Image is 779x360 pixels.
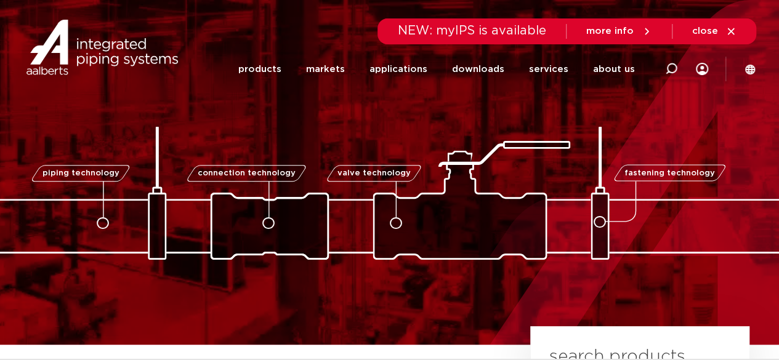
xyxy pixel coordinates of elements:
[692,26,737,37] a: close
[624,169,715,177] font: fastening technology
[197,169,295,177] font: connection technology
[238,65,281,74] font: products
[592,65,634,74] font: about us
[238,46,634,93] nav: Menu
[305,46,344,93] a: markets
[305,65,344,74] font: markets
[451,65,504,74] font: downloads
[42,169,119,177] font: piping technology
[337,169,411,177] font: valve technology
[369,65,427,74] font: applications
[692,26,718,36] font: close
[238,46,281,93] a: products
[528,65,568,74] font: services
[586,26,652,37] a: more info
[586,26,634,36] font: more info
[369,46,427,93] a: applications
[398,25,546,37] font: NEW: myIPS is available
